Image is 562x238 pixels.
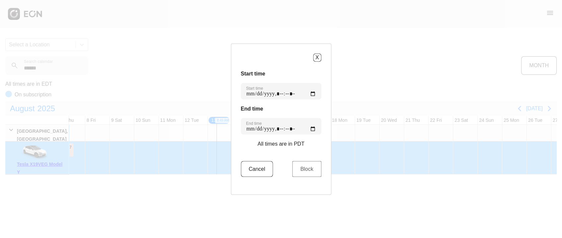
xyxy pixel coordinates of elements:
button: Cancel [241,161,273,177]
h3: End time [241,105,321,113]
label: End time [246,120,262,126]
label: Start time [246,85,263,91]
h3: Start time [241,70,321,77]
button: Block [292,161,321,177]
p: All times are in PDT [258,140,304,148]
button: X [313,53,321,62]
